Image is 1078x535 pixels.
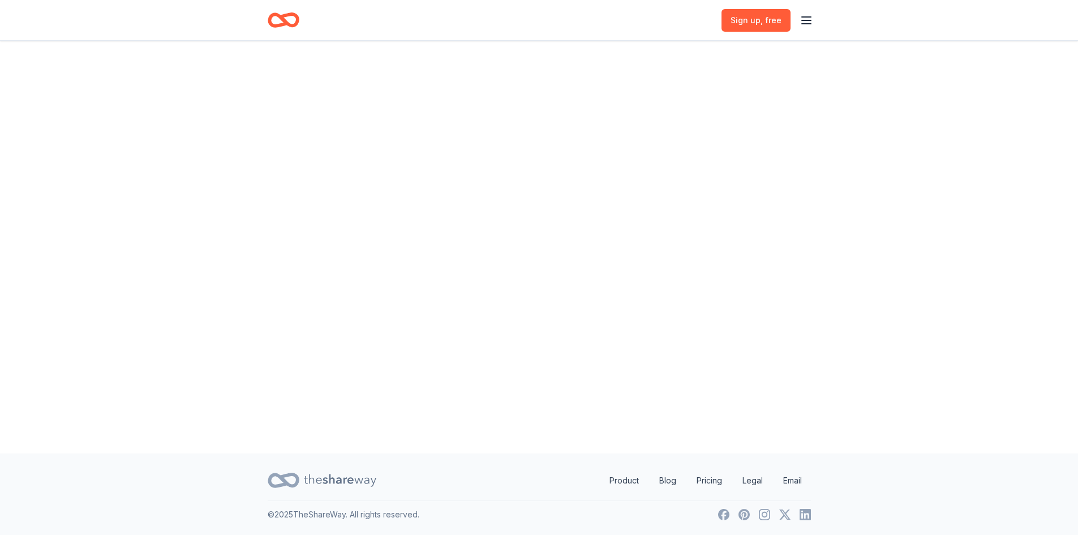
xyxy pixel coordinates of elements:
[268,508,419,521] p: © 2025 TheShareWay. All rights reserved.
[731,14,781,27] span: Sign up
[761,15,781,25] span: , free
[733,469,772,492] a: Legal
[774,469,811,492] a: Email
[721,9,791,32] a: Sign up, free
[600,469,648,492] a: Product
[600,469,811,492] nav: quick links
[268,7,299,33] a: Home
[650,469,685,492] a: Blog
[688,469,731,492] a: Pricing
